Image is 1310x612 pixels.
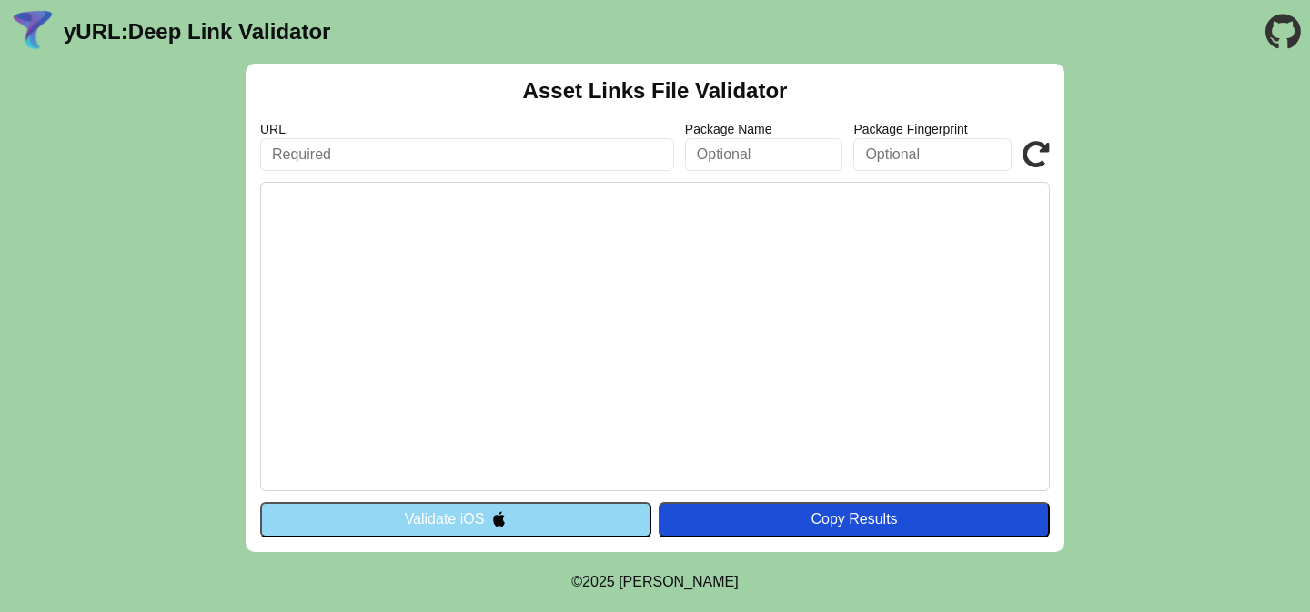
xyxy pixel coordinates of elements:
img: yURL Logo [9,8,56,55]
input: Optional [853,138,1012,171]
h2: Asset Links File Validator [523,78,788,104]
a: Michael Ibragimchayev's Personal Site [619,574,739,589]
button: Validate iOS [260,502,651,537]
div: Copy Results [668,511,1041,527]
img: appleIcon.svg [491,511,507,527]
label: URL [260,122,674,136]
input: Required [260,138,674,171]
input: Optional [685,138,843,171]
footer: © [571,552,738,612]
label: Package Fingerprint [853,122,1012,136]
a: yURL:Deep Link Validator [64,19,330,45]
span: 2025 [582,574,615,589]
label: Package Name [685,122,843,136]
button: Copy Results [659,502,1050,537]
